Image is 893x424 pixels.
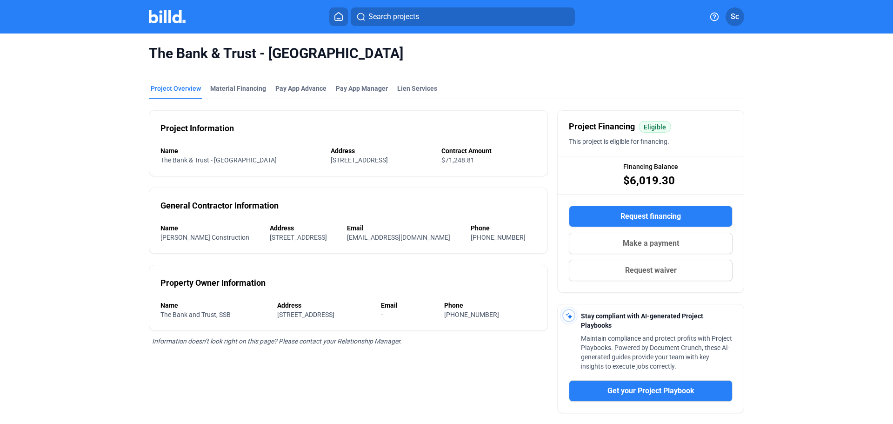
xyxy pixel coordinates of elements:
button: Request waiver [569,260,733,281]
div: Name [160,223,260,233]
button: Search projects [351,7,575,26]
span: $6,019.30 [623,173,675,188]
span: This project is eligible for financing. [569,138,669,145]
span: Pay App Manager [336,84,388,93]
span: Sc [731,11,739,22]
span: Request financing [620,211,681,222]
span: [PHONE_NUMBER] [444,311,499,318]
span: The Bank & Trust - [GEOGRAPHIC_DATA] [160,156,277,164]
span: Financing Balance [623,162,678,171]
button: Sc [726,7,744,26]
span: Make a payment [623,238,679,249]
span: - [381,311,383,318]
span: Request waiver [625,265,677,276]
span: Get your Project Playbook [607,385,694,397]
div: Address [331,146,433,155]
img: Billd Company Logo [149,10,186,23]
span: Stay compliant with AI-generated Project Playbooks [581,312,703,329]
div: Email [381,301,435,310]
div: Material Financing [210,84,266,93]
span: The Bank and Trust, SSB [160,311,231,318]
div: Name [160,146,321,155]
div: Address [270,223,338,233]
span: Maintain compliance and protect profits with Project Playbooks. Powered by Document Crunch, these... [581,335,732,370]
span: [PERSON_NAME] Construction [160,234,249,241]
mat-chip: Eligible [639,121,671,133]
div: Phone [471,223,537,233]
div: Project Overview [151,84,201,93]
div: Phone [444,301,536,310]
span: Project Financing [569,120,635,133]
span: Search projects [368,11,419,22]
button: Get your Project Playbook [569,380,733,402]
span: [STREET_ADDRESS] [331,156,388,164]
div: Property Owner Information [160,276,266,289]
div: Name [160,301,268,310]
div: Email [347,223,461,233]
span: [EMAIL_ADDRESS][DOMAIN_NAME] [347,234,450,241]
div: Project Information [160,122,234,135]
div: Pay App Advance [275,84,327,93]
button: Request financing [569,206,733,227]
span: [STREET_ADDRESS] [277,311,334,318]
span: Information doesn’t look right on this page? Please contact your Relationship Manager. [152,337,402,345]
div: Address [277,301,372,310]
div: General Contractor Information [160,199,279,212]
span: $71,248.81 [441,156,474,164]
span: [STREET_ADDRESS] [270,234,327,241]
div: Contract Amount [441,146,536,155]
button: Make a payment [569,233,733,254]
span: The Bank & Trust - [GEOGRAPHIC_DATA] [149,45,744,62]
span: [PHONE_NUMBER] [471,234,526,241]
div: Lien Services [397,84,437,93]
